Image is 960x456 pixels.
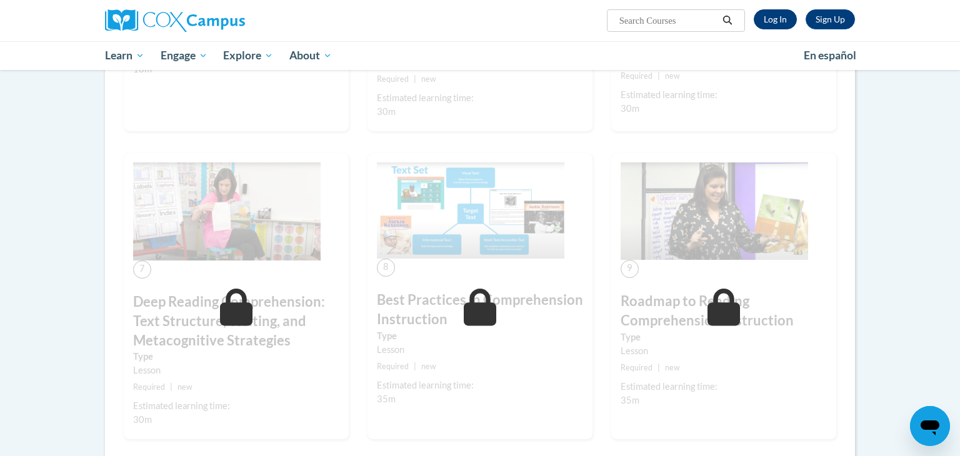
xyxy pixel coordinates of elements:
a: Explore [215,41,281,70]
span: 30m [377,106,396,117]
span: | [414,74,416,84]
span: new [421,74,436,84]
a: Cox Campus [105,9,342,32]
div: Estimated learning time: [133,399,339,413]
span: new [177,382,192,392]
iframe: Button to launch messaging window [910,406,950,446]
h3: Deep Reading Comprehension: Text Structure, Writing, and Metacognitive Strategies [133,292,339,350]
img: Course Image [621,162,808,260]
a: Learn [97,41,152,70]
span: | [657,363,660,372]
span: | [414,362,416,371]
span: Engage [161,48,207,63]
span: Required [377,362,409,371]
div: Lesson [377,343,583,357]
span: Required [621,363,652,372]
div: Lesson [133,364,339,377]
span: Required [621,71,652,81]
span: 8 [377,259,395,277]
span: 9 [621,260,639,278]
div: Estimated learning time: [621,380,827,394]
img: Course Image [377,162,564,259]
span: new [421,362,436,371]
a: Log In [754,9,797,29]
span: Required [133,382,165,392]
span: En español [804,49,856,62]
span: 30m [133,414,152,425]
a: About [281,41,340,70]
h3: Roadmap to Reading Comprehension Instruction [621,292,827,330]
a: Engage [152,41,216,70]
h3: Best Practices in Comprehension Instruction [377,290,583,329]
span: 35m [621,395,639,405]
span: | [657,71,660,81]
a: En español [796,42,864,69]
span: Learn [105,48,144,63]
span: About [289,48,332,63]
label: Type [133,350,339,364]
div: Estimated learning time: [377,91,583,105]
span: new [665,363,680,372]
div: Estimated learning time: [377,379,583,392]
a: Register [806,9,855,29]
button: Search [718,13,737,28]
span: Explore [223,48,273,63]
span: 7 [133,260,151,279]
span: | [170,382,172,392]
span: new [665,71,680,81]
img: Course Image [133,162,321,260]
span: 30m [621,103,639,114]
div: Lesson [621,344,827,358]
span: 35m [377,394,396,404]
label: Type [621,330,827,344]
img: Cox Campus [105,9,245,32]
span: Required [377,74,409,84]
div: Main menu [86,41,874,70]
label: Type [377,329,583,343]
input: Search Courses [618,13,718,28]
div: Estimated learning time: [621,88,827,102]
